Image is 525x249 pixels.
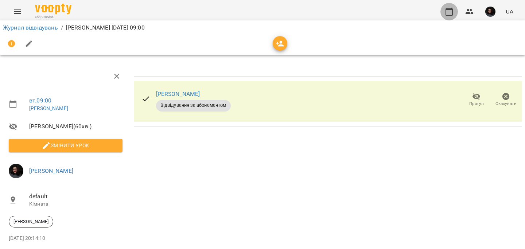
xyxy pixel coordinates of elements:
[35,4,71,14] img: Voopty Logo
[9,216,53,227] div: [PERSON_NAME]
[29,122,122,131] span: [PERSON_NAME] ( 60 хв. )
[29,201,122,208] p: Кімната
[156,102,231,109] span: Відвідування за абонементом
[503,5,516,18] button: UA
[9,218,53,225] span: [PERSON_NAME]
[35,15,71,20] span: For Business
[156,90,200,97] a: [PERSON_NAME]
[485,7,495,17] img: 3b3145ad26fe4813cc7227c6ce1adc1c.jpg
[66,23,145,32] p: [PERSON_NAME] [DATE] 09:00
[29,97,51,104] a: вт , 09:00
[462,90,491,110] button: Прогул
[9,164,23,178] img: 3b3145ad26fe4813cc7227c6ce1adc1c.jpg
[9,3,26,20] button: Menu
[491,90,521,110] button: Скасувати
[61,23,63,32] li: /
[29,167,73,174] a: [PERSON_NAME]
[9,235,122,242] p: [DATE] 20:14:10
[506,8,513,15] span: UA
[469,101,484,107] span: Прогул
[29,192,122,201] span: default
[29,105,68,111] a: [PERSON_NAME]
[3,23,522,32] nav: breadcrumb
[15,141,117,150] span: Змінити урок
[3,24,58,31] a: Журнал відвідувань
[495,101,517,107] span: Скасувати
[9,139,122,152] button: Змінити урок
